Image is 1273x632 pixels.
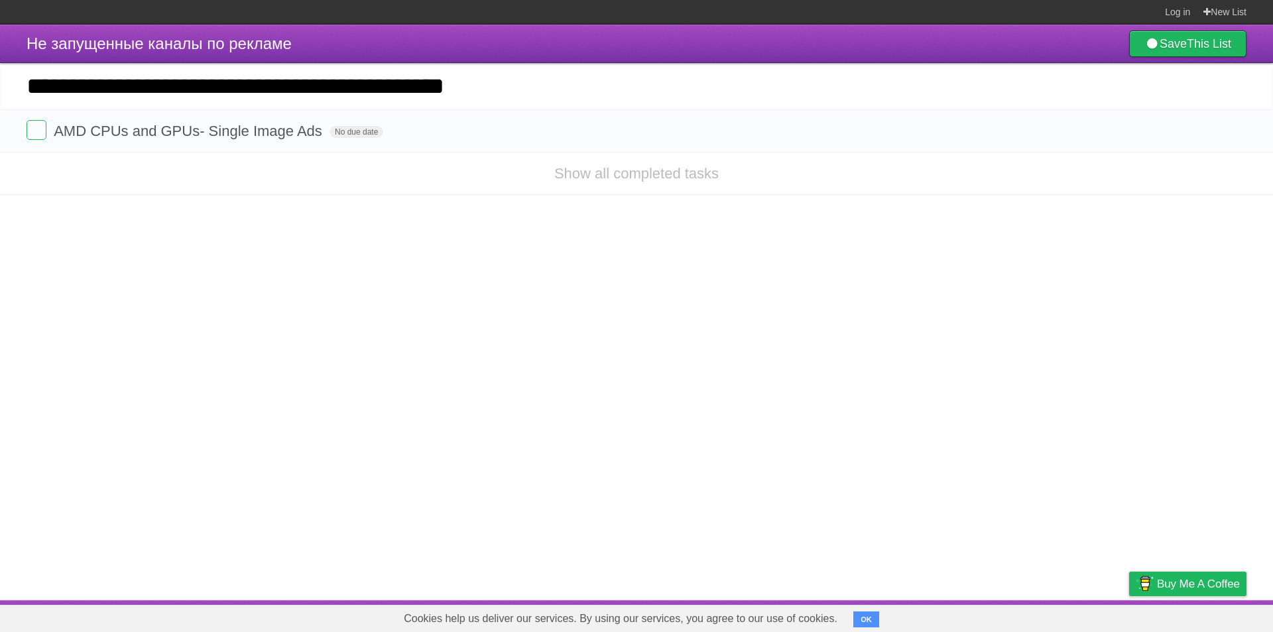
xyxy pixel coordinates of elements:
button: OK [853,611,879,627]
a: SaveThis List [1129,31,1246,57]
a: Buy me a coffee [1129,572,1246,596]
label: Done [27,120,46,140]
a: Terms [1067,603,1096,629]
a: Suggest a feature [1163,603,1246,629]
span: No due date [330,126,383,138]
span: Buy me a coffee [1157,572,1240,596]
label: Star task [1166,120,1191,142]
span: Cookies help us deliver our services. By using our services, you agree to our use of cookies. [391,605,851,632]
b: This List [1187,37,1231,50]
a: Developers [997,603,1050,629]
span: Не запущенные каналы по рекламе [27,34,292,52]
a: Privacy [1112,603,1146,629]
span: AMD CPUs and GPUs- Single Image Ads [54,123,326,139]
img: Buy me a coffee [1136,572,1154,595]
a: About [953,603,981,629]
a: Show all completed tasks [554,165,719,182]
